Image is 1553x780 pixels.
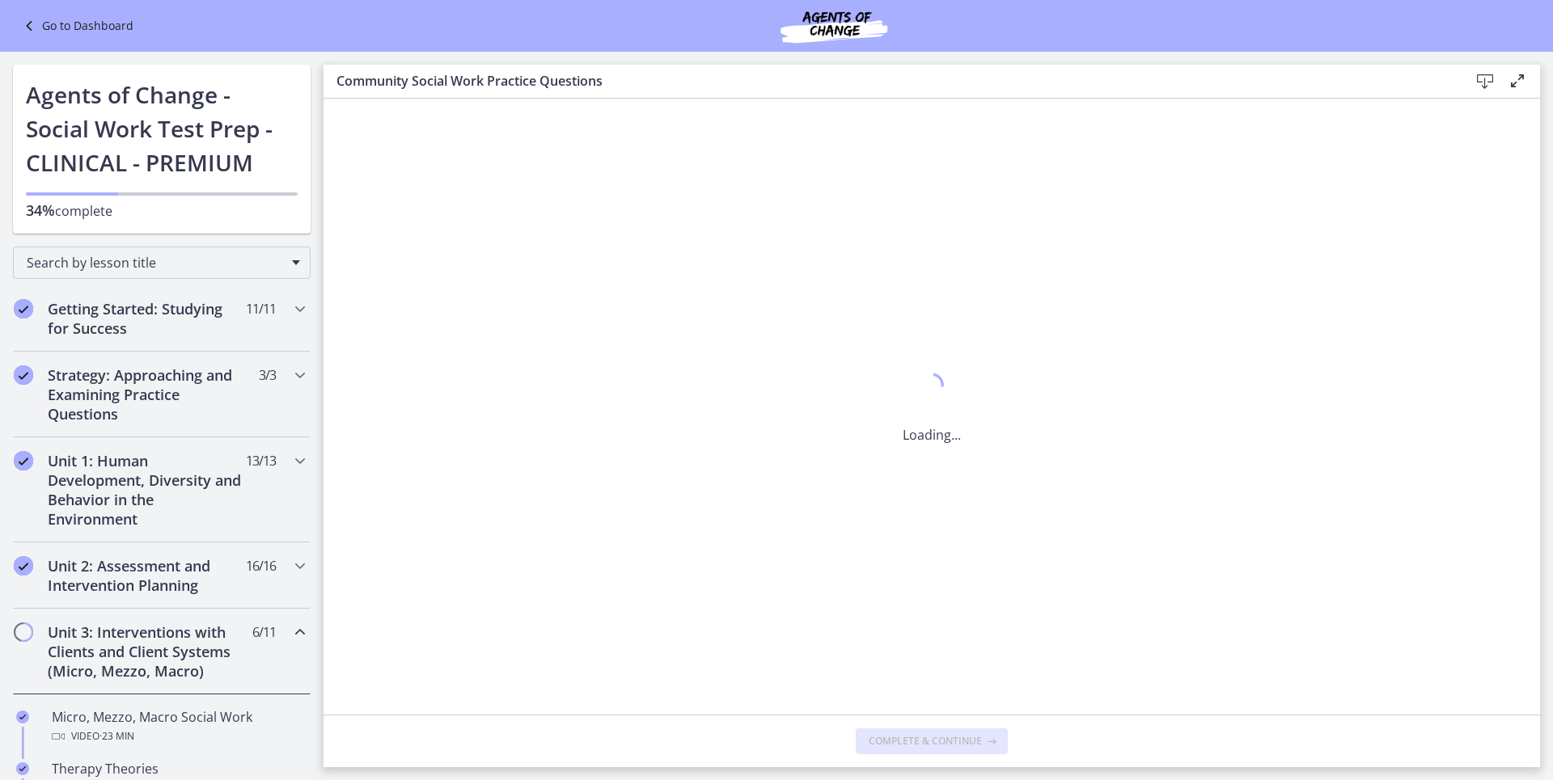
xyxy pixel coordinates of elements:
i: Completed [16,710,29,723]
p: Loading... [903,425,961,445]
button: Complete & continue [856,728,1008,754]
h3: Community Social Work Practice Questions [336,71,1443,91]
div: 1 [903,369,961,406]
h2: Unit 3: Interventions with Clients and Client Systems (Micro, Mezzo, Macro) [48,622,245,681]
span: 6 / 11 [252,622,276,642]
div: Search by lesson title [13,247,311,279]
span: 3 / 3 [259,365,276,385]
i: Completed [16,762,29,775]
div: Micro, Mezzo, Macro Social Work [52,707,304,746]
h2: Getting Started: Studying for Success [48,299,245,338]
i: Completed [14,365,33,385]
h2: Unit 1: Human Development, Diversity and Behavior in the Environment [48,451,245,529]
a: Go to Dashboard [19,16,133,36]
span: · 23 min [99,727,134,746]
p: complete [26,200,298,221]
h2: Unit 2: Assessment and Intervention Planning [48,556,245,595]
i: Completed [14,299,33,318]
span: Search by lesson title [27,254,284,272]
h2: Strategy: Approaching and Examining Practice Questions [48,365,245,424]
img: Agents of Change [737,6,931,45]
i: Completed [14,451,33,470]
span: 34% [26,200,55,220]
span: 16 / 16 [246,556,276,576]
div: Video [52,727,304,746]
i: Completed [14,556,33,576]
h1: Agents of Change - Social Work Test Prep - CLINICAL - PREMIUM [26,78,298,179]
span: Complete & continue [869,735,982,748]
span: 13 / 13 [246,451,276,470]
span: 11 / 11 [246,299,276,318]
